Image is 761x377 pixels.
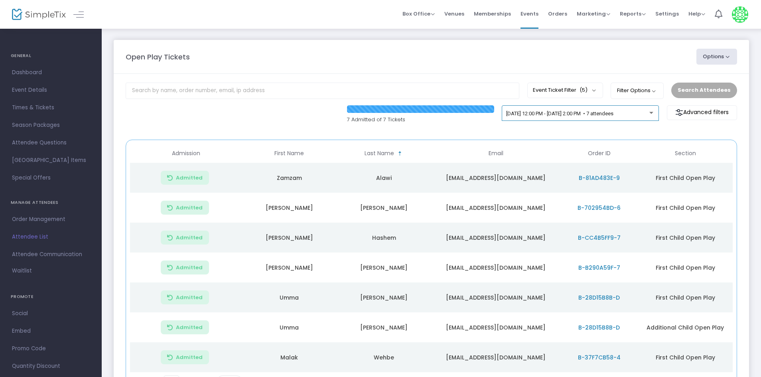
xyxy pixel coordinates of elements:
[579,174,620,182] span: B-81AD483E-9
[667,105,737,120] m-button: Advanced filters
[161,261,209,274] button: Admitted
[578,264,620,272] span: B-B290A59F-7
[638,163,732,193] td: First Child Open Play
[12,67,90,78] span: Dashboard
[12,326,90,336] span: Embed
[242,253,337,282] td: [PERSON_NAME]
[12,85,90,95] span: Event Details
[161,290,209,304] button: Admitted
[578,294,620,302] span: B-28D15B8B-D
[578,234,621,242] span: B-CC4B5FF9-7
[675,150,696,157] span: Section
[161,231,209,245] button: Admitted
[12,214,90,225] span: Order Management
[474,4,511,24] span: Memberships
[638,282,732,312] td: First Child Open Play
[12,120,90,130] span: Season Packages
[506,111,613,116] span: [DATE] 12:00 PM - [DATE] 2:00 PM • 7 attendees
[176,235,203,241] span: Admitted
[696,49,737,65] button: Options
[431,253,560,282] td: [EMAIL_ADDRESS][DOMAIN_NAME]
[520,4,538,24] span: Events
[12,249,90,260] span: Attendee Communication
[337,223,431,253] td: Hashem
[161,350,209,364] button: Admitted
[161,201,209,215] button: Admitted
[12,267,32,275] span: Waitlist
[12,103,90,113] span: Times & Tickets
[176,324,203,331] span: Admitted
[126,51,190,62] m-panel-title: Open Play Tickets
[578,353,621,361] span: B-37F7CB58-4
[161,171,209,185] button: Admitted
[274,150,304,157] span: First Name
[11,195,91,211] h4: MANAGE ATTENDEES
[431,282,560,312] td: [EMAIL_ADDRESS][DOMAIN_NAME]
[578,324,620,332] span: B-28D15B8B-D
[580,87,588,93] span: (5)
[12,308,90,319] span: Social
[620,10,646,18] span: Reports
[130,144,733,372] div: Data table
[638,253,732,282] td: First Child Open Play
[161,320,209,334] button: Admitted
[655,4,679,24] span: Settings
[337,282,431,312] td: [PERSON_NAME]
[337,163,431,193] td: Alawi
[337,312,431,342] td: [PERSON_NAME]
[242,312,337,342] td: Umma
[337,193,431,223] td: [PERSON_NAME]
[176,205,203,211] span: Admitted
[172,150,200,157] span: Admission
[242,282,337,312] td: Umma
[638,193,732,223] td: First Child Open Play
[347,116,494,124] p: 7 Admitted of 7 Tickets
[638,223,732,253] td: First Child Open Play
[12,173,90,183] span: Special Offers
[12,232,90,242] span: Attendee List
[444,4,464,24] span: Venues
[489,150,503,157] span: Email
[611,83,664,99] button: Filter Options
[12,138,90,148] span: Attendee Questions
[242,223,337,253] td: [PERSON_NAME]
[638,312,732,342] td: Additional Child Open Play
[431,223,560,253] td: [EMAIL_ADDRESS][DOMAIN_NAME]
[402,10,435,18] span: Box Office
[242,342,337,372] td: Malak
[12,155,90,166] span: [GEOGRAPHIC_DATA] Items
[242,163,337,193] td: Zamzam
[337,253,431,282] td: [PERSON_NAME]
[176,175,203,181] span: Admitted
[675,109,683,116] img: filter
[527,83,603,98] button: Event Ticket Filter(5)
[11,48,91,64] h4: GENERAL
[431,193,560,223] td: [EMAIL_ADDRESS][DOMAIN_NAME]
[176,354,203,361] span: Admitted
[431,163,560,193] td: [EMAIL_ADDRESS][DOMAIN_NAME]
[176,294,203,301] span: Admitted
[12,361,90,371] span: Quantity Discount
[431,342,560,372] td: [EMAIL_ADDRESS][DOMAIN_NAME]
[242,193,337,223] td: [PERSON_NAME]
[11,289,91,305] h4: PROMOTE
[688,10,705,18] span: Help
[365,150,394,157] span: Last Name
[577,10,610,18] span: Marketing
[588,150,611,157] span: Order ID
[126,83,519,99] input: Search by name, order number, email, ip address
[431,312,560,342] td: [EMAIL_ADDRESS][DOMAIN_NAME]
[397,150,403,157] span: Sortable
[337,342,431,372] td: Wehbe
[578,204,621,212] span: B-702954BD-6
[548,4,567,24] span: Orders
[176,264,203,271] span: Admitted
[12,343,90,354] span: Promo Code
[638,342,732,372] td: First Child Open Play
